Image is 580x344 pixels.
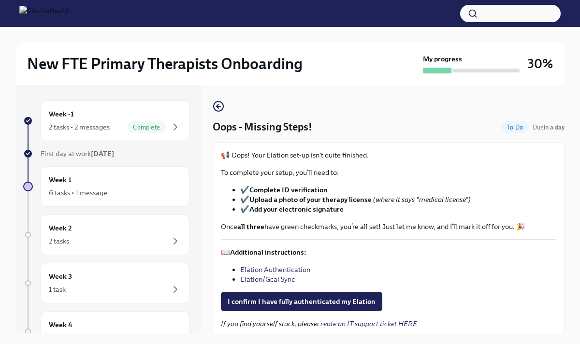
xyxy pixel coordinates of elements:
[221,247,556,257] p: 📖
[23,149,189,158] a: First day at work[DATE]
[23,263,189,303] a: Week 31 task
[240,275,295,284] a: Elation/Gcal Sync
[49,333,66,343] div: 1 task
[91,149,114,158] strong: [DATE]
[240,195,556,204] li: ✔️
[221,168,556,177] p: To complete your setup, you’ll need to:
[373,195,471,204] em: (where it says "medical license")
[49,223,72,233] h6: Week 2
[23,100,189,141] a: Week -12 tasks • 2 messagesComplete
[221,222,556,231] p: Once have green checkmarks, you’re all set! Just let me know, and I’ll mark it off for you. 🎉
[228,297,376,306] span: I confirm I have fully authenticated my Elation
[533,124,565,131] span: Due
[240,204,556,214] li: ✔️
[49,236,69,246] div: 2 tasks
[237,222,264,231] strong: all three
[221,319,417,328] em: If you find yourself stuck, please
[249,186,328,194] strong: Complete ID verification
[249,195,372,204] strong: Upload a photo of your therapy license
[49,188,107,198] div: 6 tasks • 1 message
[221,150,556,160] p: 📢 Oops! Your Elation set-up isn't quite finished.
[19,6,71,21] img: CharlieHealth
[213,120,312,134] h4: Oops - Missing Steps!
[249,205,344,214] strong: Add your electronic signature
[221,292,382,311] button: I confirm I have fully authenticated my Elation
[49,285,66,294] div: 1 task
[49,271,72,282] h6: Week 3
[527,55,553,72] h3: 30%
[41,149,114,158] span: First day at work
[240,185,556,195] li: ✔️
[544,124,565,131] strong: in a day
[49,174,72,185] h6: Week 1
[27,54,303,73] h2: New FTE Primary Therapists Onboarding
[23,215,189,255] a: Week 22 tasks
[127,124,166,131] span: Complete
[230,248,306,257] strong: Additional instructions:
[317,319,417,328] a: create an IT support ticket HERE
[23,166,189,207] a: Week 16 tasks • 1 message
[423,54,462,64] strong: My progress
[501,124,529,131] span: To Do
[533,123,565,132] span: August 21st, 2025 07:00
[49,319,72,330] h6: Week 4
[240,265,310,274] a: Elation Authentication
[49,122,110,132] div: 2 tasks • 2 messages
[49,109,74,119] h6: Week -1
